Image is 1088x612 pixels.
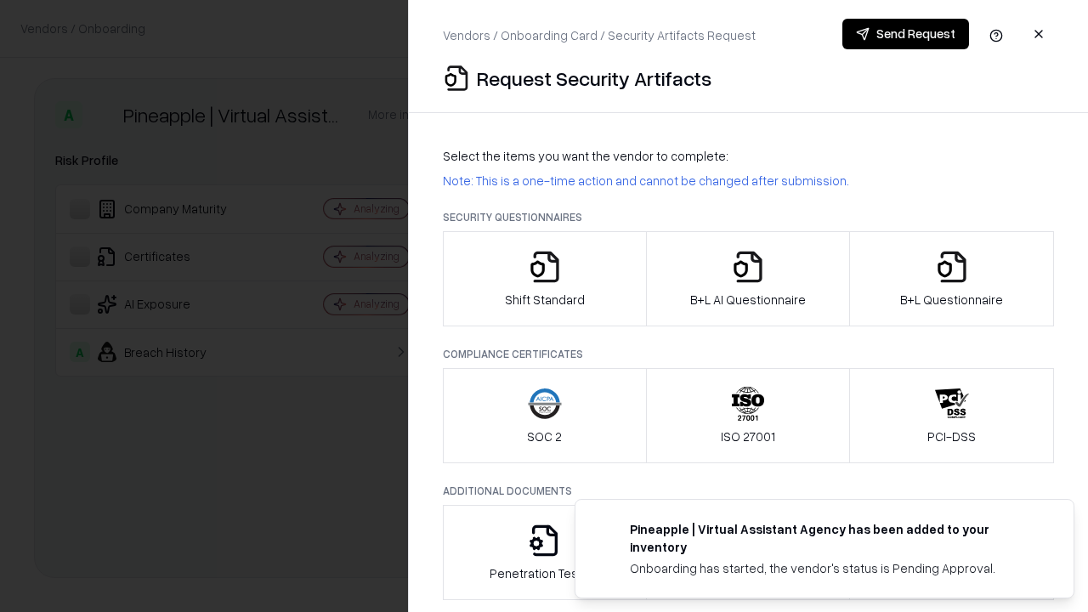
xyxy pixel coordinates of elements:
[900,291,1003,309] p: B+L Questionnaire
[443,231,647,326] button: Shift Standard
[443,210,1054,224] p: Security Questionnaires
[443,347,1054,361] p: Compliance Certificates
[927,428,976,445] p: PCI-DSS
[690,291,806,309] p: B+L AI Questionnaire
[527,428,562,445] p: SOC 2
[443,172,1054,190] p: Note: This is a one-time action and cannot be changed after submission.
[849,231,1054,326] button: B+L Questionnaire
[477,65,711,92] p: Request Security Artifacts
[849,368,1054,463] button: PCI-DSS
[646,368,851,463] button: ISO 27001
[490,564,599,582] p: Penetration Testing
[443,484,1054,498] p: Additional Documents
[596,520,616,541] img: trypineapple.com
[630,559,1033,577] div: Onboarding has started, the vendor's status is Pending Approval.
[721,428,775,445] p: ISO 27001
[646,231,851,326] button: B+L AI Questionnaire
[842,19,969,49] button: Send Request
[505,291,585,309] p: Shift Standard
[443,505,647,600] button: Penetration Testing
[630,520,1033,556] div: Pineapple | Virtual Assistant Agency has been added to your inventory
[443,26,756,44] p: Vendors / Onboarding Card / Security Artifacts Request
[443,147,1054,165] p: Select the items you want the vendor to complete:
[443,368,647,463] button: SOC 2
